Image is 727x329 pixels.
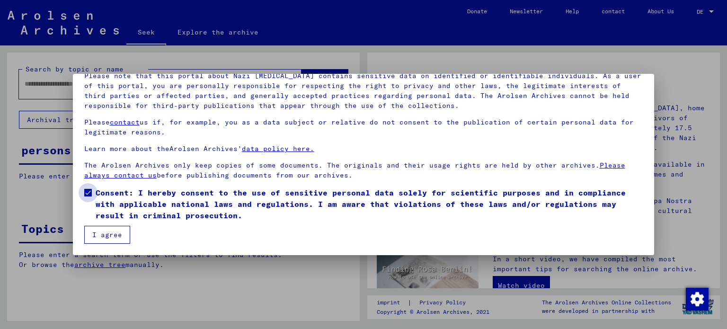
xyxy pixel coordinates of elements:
font: The Arolsen Archives only keep copies of some documents. The originals and their usage rights are... [84,161,600,169]
a: contact [110,118,140,126]
font: Learn more about the [84,144,169,153]
button: I agree [84,226,130,244]
a: data policy here. [242,144,314,153]
div: Change consent [685,287,708,310]
img: Change consent [686,288,709,311]
font: us if, for example, you as a data subject or relative do not consent to the publication of certai... [84,118,634,136]
font: Arolsen Archives’ [169,144,242,153]
font: Consent: I hereby consent to the use of sensitive personal data solely for scientific purposes an... [96,188,626,220]
font: I agree [92,231,122,239]
font: before publishing documents from our archives. [157,171,353,179]
font: Please [84,118,110,126]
